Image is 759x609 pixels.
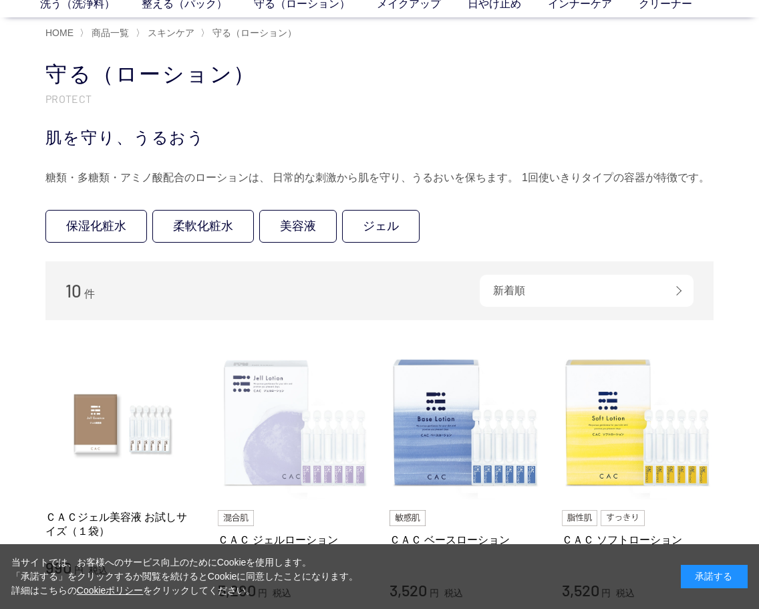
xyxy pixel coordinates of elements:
[218,510,254,526] img: 混合肌
[89,27,129,38] a: 商品一覧
[390,533,542,547] a: ＣＡＣ ベースローション
[148,27,194,38] span: スキンケア
[218,533,370,547] a: ＣＡＣ ジェルローション
[11,556,359,598] div: 当サイトでは、お客様へのサービス向上のためにCookieを使用します。 「承諾する」をクリックするか閲覧を続けるとCookieに同意したことになります。 詳細はこちらの をクリックしてください。
[390,347,542,499] img: ＣＡＣ ベースローション
[45,510,198,539] a: ＣＡＣジェル美容液 お試しサイズ（１袋）
[601,510,645,526] img: すっきり
[80,27,132,39] li: 〉
[136,27,198,39] li: 〉
[342,210,420,243] a: ジェル
[45,92,714,106] p: PROTECT
[562,510,597,526] img: 脂性肌
[200,27,300,39] li: 〉
[65,280,82,301] span: 10
[152,210,254,243] a: 柔軟化粧水
[259,210,337,243] a: 美容液
[390,510,426,526] img: 敏感肌
[45,347,198,499] img: ＣＡＣジェル美容液 お試しサイズ（１袋）
[562,533,714,547] a: ＣＡＣ ソフトローション
[77,585,144,596] a: Cookieポリシー
[210,27,297,38] a: 守る（ローション）
[145,27,194,38] a: スキンケア
[562,347,714,499] img: ＣＡＣ ソフトローション
[45,60,714,89] h1: 守る（ローション）
[480,275,694,307] div: 新着順
[212,27,297,38] span: 守る（ローション）
[84,288,95,299] span: 件
[681,565,748,588] div: 承諾する
[45,167,714,189] div: 糖類・多糖類・アミノ酸配合のローションは、 日常的な刺激から肌を守り、うるおいを保ちます。 1回使いきりタイプの容器が特徴です。
[45,27,73,38] a: HOME
[45,126,714,150] div: 肌を守り、うるおう
[45,210,147,243] a: 保湿化粧水
[218,347,370,499] img: ＣＡＣ ジェルローション
[92,27,129,38] span: 商品一覧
